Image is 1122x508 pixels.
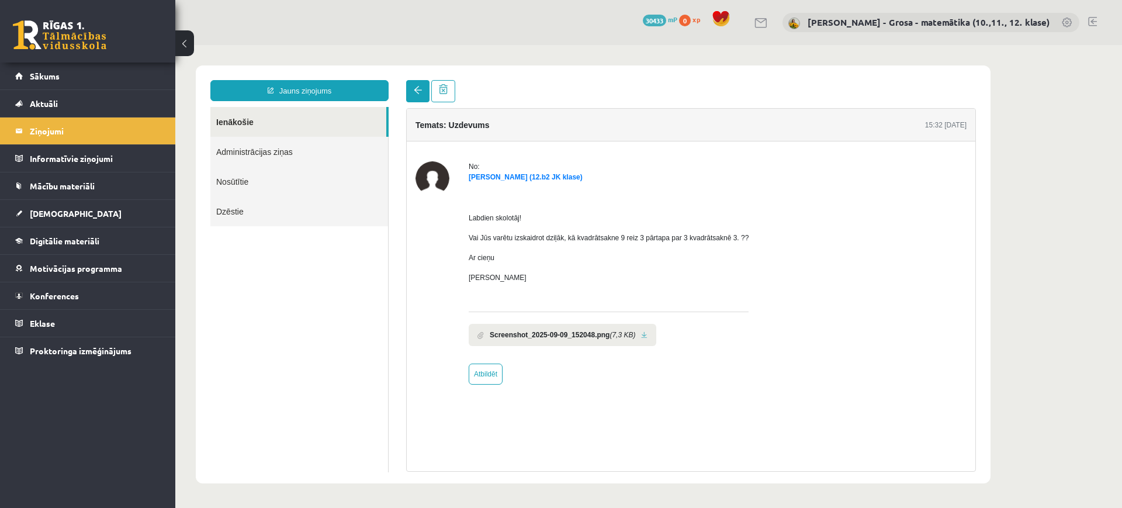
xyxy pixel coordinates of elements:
[240,116,274,150] img: Felicita Lasmane
[30,118,161,144] legend: Ziņojumi
[30,318,55,329] span: Eklase
[240,75,314,85] h4: Temats: Uzdevums
[643,15,666,26] span: 30433
[15,63,161,89] a: Sākums
[35,62,211,92] a: Ienākošie
[293,227,573,238] p: [PERSON_NAME]
[13,20,106,50] a: Rīgas 1. Tālmācības vidusskola
[35,122,213,151] a: Nosūtītie
[808,16,1050,28] a: [PERSON_NAME] - Grosa - matemātika (10.,11., 12. klase)
[293,208,573,218] p: Ar cieņu
[35,92,213,122] a: Administrācijas ziņas
[293,319,327,340] a: Atbildēt
[750,75,791,85] div: 15:32 [DATE]
[15,227,161,254] a: Digitālie materiāli
[15,118,161,144] a: Ziņojumi
[30,345,131,356] span: Proktoringa izmēģinājums
[30,145,161,172] legend: Informatīvie ziņojumi
[643,15,677,24] a: 30433 mP
[30,291,79,301] span: Konferences
[15,282,161,309] a: Konferences
[30,263,122,274] span: Motivācijas programma
[30,208,122,219] span: [DEMOGRAPHIC_DATA]
[15,145,161,172] a: Informatīvie ziņojumi
[293,188,573,198] p: Vai Jūs varētu izskaidrot dziļāk, kā kvadrātsakne 9 reiz 3 pārtapa par 3 kvadrātsaknē 3. ??
[434,285,460,295] i: (7,3 KB)
[30,236,99,246] span: Digitālie materiāli
[293,168,573,178] p: Labdien skolotāj!
[15,255,161,282] a: Motivācijas programma
[15,337,161,364] a: Proktoringa izmēģinājums
[35,151,213,181] a: Dzēstie
[15,200,161,227] a: [DEMOGRAPHIC_DATA]
[293,128,407,136] a: [PERSON_NAME] (12.b2 JK klase)
[30,181,95,191] span: Mācību materiāli
[35,35,213,56] a: Jauns ziņojums
[314,285,434,295] b: Screenshot_2025-09-09_152048.png
[679,15,691,26] span: 0
[679,15,706,24] a: 0 xp
[668,15,677,24] span: mP
[15,172,161,199] a: Mācību materiāli
[293,116,573,127] div: No:
[15,310,161,337] a: Eklase
[30,98,58,109] span: Aktuāli
[15,90,161,117] a: Aktuāli
[30,71,60,81] span: Sākums
[692,15,700,24] span: xp
[788,18,800,29] img: Laima Tukāne - Grosa - matemātika (10.,11., 12. klase)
